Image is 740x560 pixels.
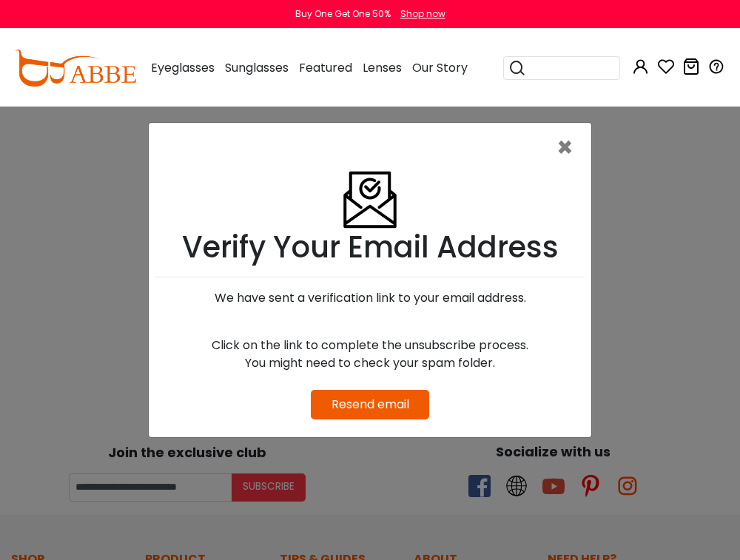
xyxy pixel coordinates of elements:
span: Sunglasses [225,59,289,76]
span: Featured [299,59,352,76]
button: Close [556,135,579,161]
a: Resend email [332,396,409,413]
img: abbeglasses.com [15,50,136,87]
div: You might need to check your spam folder. [155,354,585,372]
span: Lenses [363,59,402,76]
div: Click on the link to complete the unsubscribe process. [155,337,585,354]
span: Our Story [412,59,468,76]
h1: Verify Your Email Address [155,229,585,265]
div: Shop now [400,7,445,21]
a: Shop now [393,7,445,20]
span: × [556,129,573,166]
div: We have sent a verification link to your email address. [155,289,585,307]
span: Eyeglasses [151,59,215,76]
img: Verify Email [340,135,400,229]
div: Buy One Get One 50% [295,7,391,21]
